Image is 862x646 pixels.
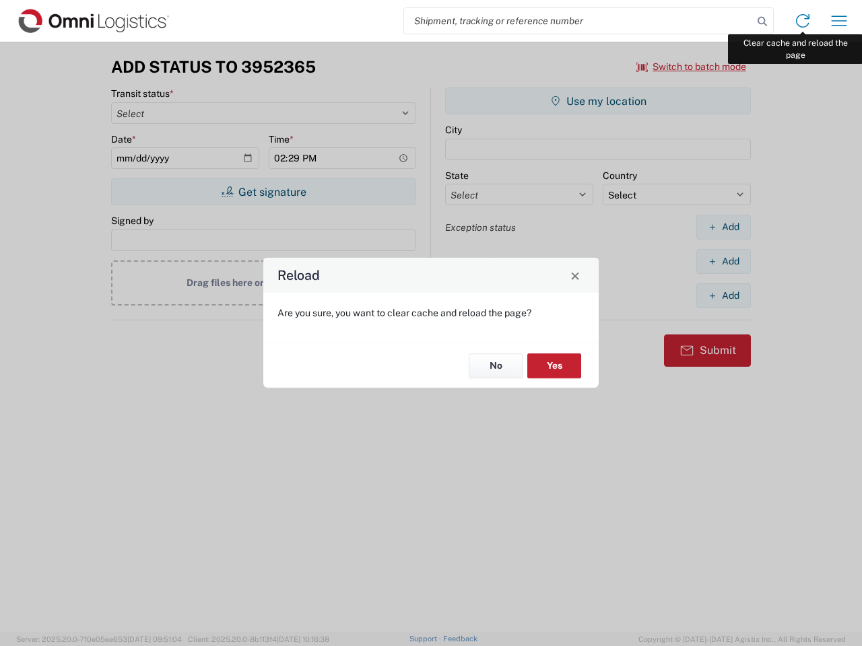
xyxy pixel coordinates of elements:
button: Close [566,266,585,285]
button: Yes [527,353,581,378]
h4: Reload [277,266,320,285]
button: No [469,353,523,378]
p: Are you sure, you want to clear cache and reload the page? [277,307,585,319]
input: Shipment, tracking or reference number [404,8,753,34]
